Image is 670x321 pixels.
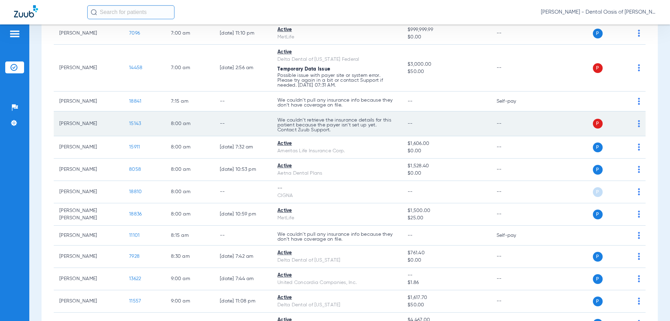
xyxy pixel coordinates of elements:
[165,92,214,111] td: 7:15 AM
[9,30,20,38] img: hamburger-icon
[491,203,538,226] td: --
[129,212,142,217] span: 18836
[129,276,141,281] span: 13622
[408,26,485,34] span: $999,999.99
[277,257,396,264] div: Delta Dental of [US_STATE]
[491,45,538,92] td: --
[214,159,272,181] td: [DATE] 10:53 PM
[491,268,538,290] td: --
[129,233,140,238] span: 11101
[638,253,640,260] img: group-dot-blue.svg
[277,232,396,242] p: We couldn’t pull any insurance info because they don’t have coverage on file.
[277,147,396,155] div: Ameritas Life Insurance Corp.
[593,119,603,129] span: P
[593,274,603,284] span: P
[165,159,214,181] td: 8:00 AM
[408,249,485,257] span: $761.40
[277,118,396,132] p: We couldn’t retrieve the insurance details for this patient because the payer isn’t set up yet. C...
[129,31,140,36] span: 7096
[638,188,640,195] img: group-dot-blue.svg
[214,45,272,92] td: [DATE] 2:56 AM
[635,287,670,321] iframe: Chat Widget
[408,272,485,279] span: --
[277,192,396,199] div: CIGNA
[408,301,485,309] span: $50.00
[54,203,124,226] td: [PERSON_NAME] [PERSON_NAME]
[165,45,214,92] td: 7:00 AM
[593,210,603,219] span: P
[277,279,396,286] div: United Concordia Companies, Inc.
[638,144,640,151] img: group-dot-blue.svg
[593,165,603,175] span: P
[277,185,396,192] div: --
[593,63,603,73] span: P
[408,214,485,222] span: $25.00
[165,22,214,45] td: 7:00 AM
[277,49,396,56] div: Active
[54,159,124,181] td: [PERSON_NAME]
[129,145,140,149] span: 15911
[408,207,485,214] span: $1,500.00
[214,290,272,313] td: [DATE] 11:08 PM
[638,166,640,173] img: group-dot-blue.svg
[593,252,603,262] span: P
[277,162,396,170] div: Active
[491,136,538,159] td: --
[165,246,214,268] td: 8:30 AM
[214,226,272,246] td: --
[408,147,485,155] span: $0.00
[165,136,214,159] td: 8:00 AM
[491,111,538,136] td: --
[277,249,396,257] div: Active
[491,181,538,203] td: --
[408,99,413,104] span: --
[214,92,272,111] td: --
[541,9,656,16] span: [PERSON_NAME] - Dental Oasis of [PERSON_NAME]
[165,290,214,313] td: 9:00 AM
[129,189,142,194] span: 18810
[277,140,396,147] div: Active
[54,246,124,268] td: [PERSON_NAME]
[87,5,174,19] input: Search for patients
[54,45,124,92] td: [PERSON_NAME]
[165,181,214,203] td: 8:00 AM
[491,159,538,181] td: --
[593,143,603,152] span: P
[408,294,485,301] span: $1,617.70
[165,111,214,136] td: 8:00 AM
[91,9,97,15] img: Search Icon
[593,29,603,38] span: P
[54,290,124,313] td: [PERSON_NAME]
[214,268,272,290] td: [DATE] 7:44 AM
[14,5,38,17] img: Zuub Logo
[129,254,140,259] span: 7928
[129,99,141,104] span: 18841
[54,268,124,290] td: [PERSON_NAME]
[54,22,124,45] td: [PERSON_NAME]
[277,294,396,301] div: Active
[214,181,272,203] td: --
[491,246,538,268] td: --
[54,136,124,159] td: [PERSON_NAME]
[408,121,413,126] span: --
[165,226,214,246] td: 8:15 AM
[214,136,272,159] td: [DATE] 7:32 AM
[277,207,396,214] div: Active
[408,170,485,177] span: $0.00
[408,162,485,170] span: $1,528.40
[638,64,640,71] img: group-dot-blue.svg
[277,56,396,63] div: Delta Dental of [US_STATE] Federal
[638,211,640,218] img: group-dot-blue.svg
[165,203,214,226] td: 8:00 AM
[408,233,413,238] span: --
[638,98,640,105] img: group-dot-blue.svg
[214,203,272,226] td: [DATE] 10:59 PM
[408,279,485,286] span: $1.86
[165,268,214,290] td: 9:00 AM
[277,272,396,279] div: Active
[491,22,538,45] td: --
[129,121,141,126] span: 15143
[129,65,142,70] span: 14458
[491,226,538,246] td: Self-pay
